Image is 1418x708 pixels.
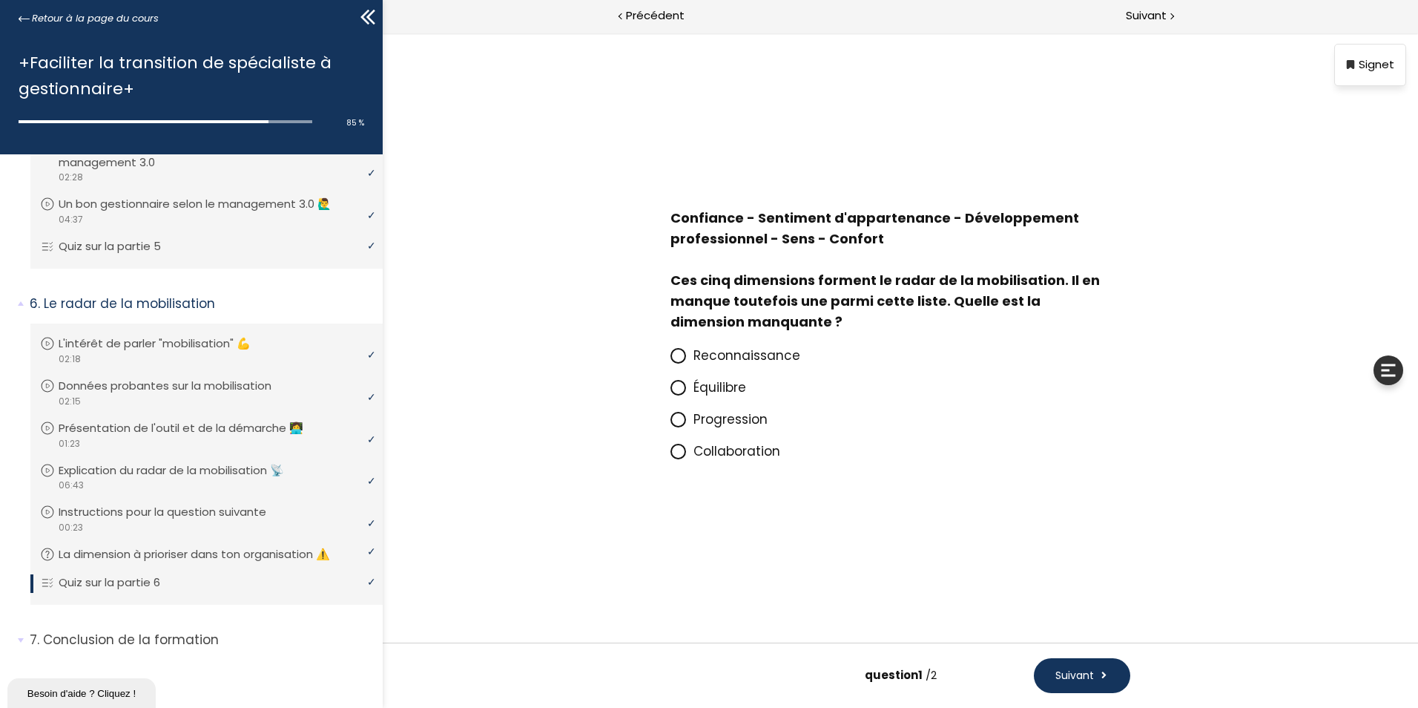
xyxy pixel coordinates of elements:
[482,635,540,650] span: question
[59,378,294,394] p: Données probantes sur la mobilisation
[59,420,326,436] p: Présentation de l'outil et de la démarche 👩‍💻
[288,237,733,300] div: Ces cinq dimensions forment le radar de la mobilisation. Il en manque toutefois une parmi cette l...
[59,196,354,212] p: Un bon gestionnaire selon le management 3.0 🙋‍♂️
[30,631,372,649] p: Conclusion de la formation
[651,626,748,661] button: Suivant
[30,295,40,313] span: 6.
[7,675,159,708] iframe: chat widget
[673,635,711,651] span: Suivant
[59,138,369,171] p: Le management 1.0, le management 2.0 et le management 3.0
[59,462,306,479] p: Explication du radar de la mobilisation 📡
[543,635,554,650] span: /2
[59,504,288,520] p: Instructions pour la question suivante
[32,10,159,27] span: Retour à la page du cours
[59,574,182,591] p: Quiz sur la partie 6
[535,635,540,650] span: 1
[19,10,159,27] a: Retour à la page du cours
[30,631,39,649] span: 7.
[58,479,84,492] span: 06:43
[976,23,1012,42] p: Signet
[58,521,83,534] span: 00:23
[1126,7,1167,25] span: Suivant
[311,410,398,427] span: Collaboration
[59,546,352,563] p: La dimension à prioriser dans ton organisation ⚠️
[311,378,385,396] span: Progression
[58,353,81,366] span: 02:18
[59,238,183,255] p: Quiz sur la partie 5
[19,50,357,102] h1: +Faciliter la transition de spécialiste à gestionnaire+
[288,176,733,299] span: Confiance - Sentiment d'appartenance - Développement professionnel - Sens - Confort
[311,314,418,332] span: Reconnaissance
[991,323,1020,353] div: Élargir les outils de l'apprenant
[58,171,83,184] span: 02:28
[626,7,685,25] span: Précédent
[311,346,363,364] span: Équilibre
[58,437,80,450] span: 01:23
[58,395,81,408] span: 02:15
[346,117,364,128] span: 85 %
[59,335,273,352] p: L'intérêt de parler "mobilisation" 💪
[58,213,83,226] span: 04:37
[30,295,372,313] p: Le radar de la mobilisation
